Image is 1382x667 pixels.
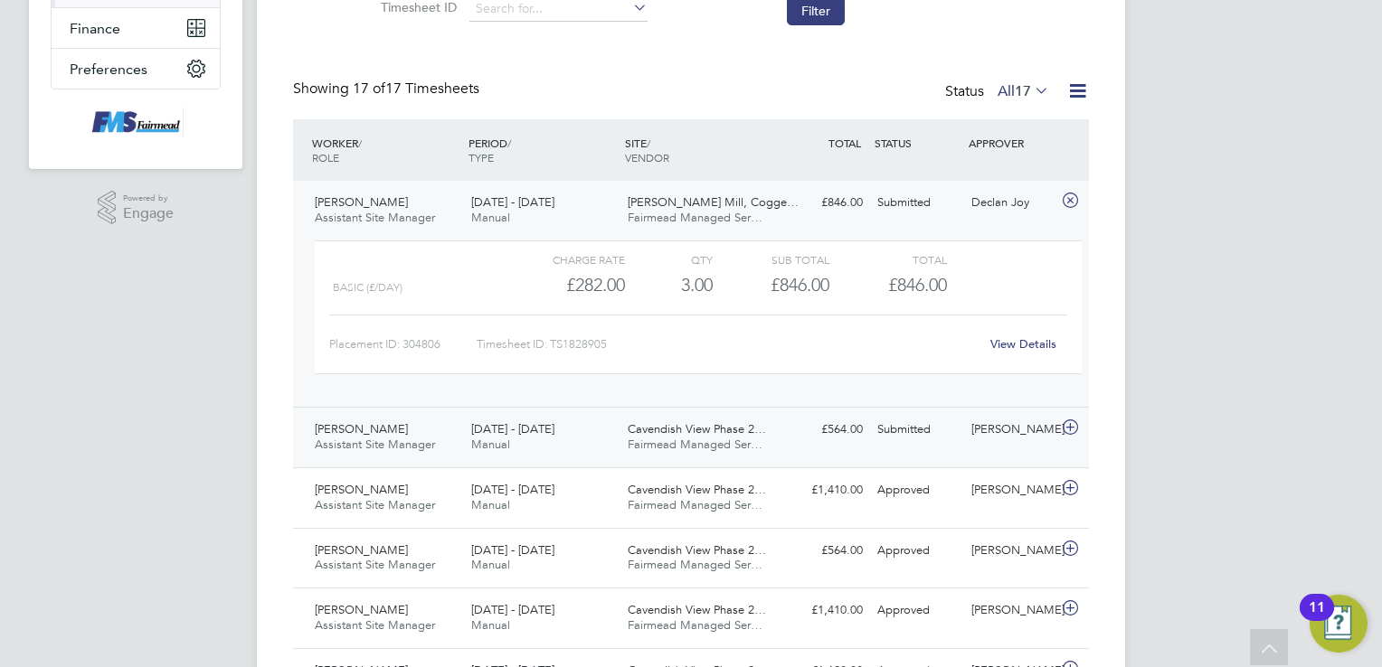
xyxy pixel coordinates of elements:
[628,194,799,210] span: [PERSON_NAME] Mill, Cogge…
[776,415,870,445] div: £564.00
[829,249,946,270] div: Total
[353,80,385,98] span: 17 of
[312,150,339,164] span: ROLE
[870,475,964,505] div: Approved
[464,127,620,174] div: PERIOD
[870,127,964,159] div: STATUS
[625,249,713,270] div: QTY
[52,49,220,89] button: Preferences
[353,80,479,98] span: 17 Timesheets
[315,497,435,512] span: Assistant Site Manager
[508,249,625,270] div: Charge rate
[471,497,510,512] span: Manual
[628,542,766,558] span: Cavendish View Phase 2…
[70,61,147,78] span: Preferences
[315,437,435,452] span: Assistant Site Manager
[315,482,408,497] span: [PERSON_NAME]
[1015,82,1031,100] span: 17
[52,8,220,48] button: Finance
[628,482,766,497] span: Cavendish View Phase 2…
[471,602,554,617] span: [DATE] - [DATE]
[70,20,120,37] span: Finance
[870,415,964,445] div: Submitted
[1310,595,1368,653] button: Open Resource Center, 11 new notifications
[628,617,762,633] span: Fairmead Managed Ser…
[315,557,435,572] span: Assistant Site Manager
[315,421,408,437] span: [PERSON_NAME]
[308,127,464,174] div: WORKER
[315,194,408,210] span: [PERSON_NAME]
[625,150,669,164] span: VENDOR
[964,415,1058,445] div: [PERSON_NAME]
[315,210,435,225] span: Assistant Site Manager
[628,497,762,512] span: Fairmead Managed Ser…
[315,617,435,633] span: Assistant Site Manager
[471,421,554,437] span: [DATE] - [DATE]
[477,330,979,359] div: Timesheet ID: TS1828905
[964,536,1058,566] div: [PERSON_NAME]
[628,437,762,452] span: Fairmead Managed Ser…
[333,281,402,294] span: Basic (£/day)
[471,542,554,558] span: [DATE] - [DATE]
[870,596,964,625] div: Approved
[998,82,1049,100] label: All
[123,206,174,221] span: Engage
[620,127,777,174] div: SITE
[628,210,762,225] span: Fairmead Managed Ser…
[98,191,175,225] a: Powered byEngage
[647,136,650,150] span: /
[471,617,510,633] span: Manual
[964,596,1058,625] div: [PERSON_NAME]
[964,188,1058,218] div: Declan Joy
[508,270,625,300] div: £282.00
[123,191,174,206] span: Powered by
[471,210,510,225] span: Manual
[51,108,221,136] a: Go to home page
[964,127,1058,159] div: APPROVER
[964,475,1058,505] div: [PERSON_NAME]
[507,136,511,150] span: /
[713,270,829,300] div: £846.00
[945,80,1053,105] div: Status
[329,330,477,359] div: Placement ID: 304806
[315,602,408,617] span: [PERSON_NAME]
[776,536,870,566] div: £564.00
[776,188,870,218] div: £846.00
[628,421,766,437] span: Cavendish View Phase 2…
[471,437,510,452] span: Manual
[888,274,947,296] span: £846.00
[88,108,184,136] img: f-mead-logo-retina.png
[1309,607,1325,631] div: 11
[469,150,494,164] span: TYPE
[471,482,554,497] span: [DATE] - [DATE]
[776,596,870,625] div: £1,410.00
[628,602,766,617] span: Cavendish View Phase 2…
[625,270,713,300] div: 3.00
[471,194,554,210] span: [DATE] - [DATE]
[870,188,964,218] div: Submitted
[315,542,408,558] span: [PERSON_NAME]
[713,249,829,270] div: Sub Total
[776,475,870,505] div: £1,410.00
[628,557,762,572] span: Fairmead Managed Ser…
[990,336,1056,352] a: View Details
[293,80,483,99] div: Showing
[471,557,510,572] span: Manual
[828,136,861,150] span: TOTAL
[870,536,964,566] div: Approved
[358,136,362,150] span: /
